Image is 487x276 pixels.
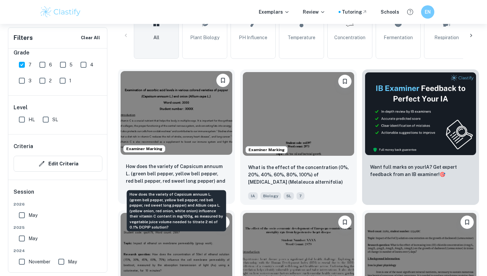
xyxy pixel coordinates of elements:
img: Thumbnail [365,72,476,155]
p: How does the variety of Capsicum annuum L. (green bell pepper, yellow bell pepper, red bell peppe... [126,163,227,185]
span: Temperature [288,34,315,41]
button: Help and Feedback [405,6,416,18]
a: Tutoring [342,8,367,16]
p: Exemplars [259,8,290,16]
span: May [28,212,37,219]
span: November [28,258,50,265]
span: 5 [70,61,73,68]
span: 1 [69,77,71,84]
p: Review [303,8,325,16]
button: Edit Criteria [14,156,102,172]
span: 7 [297,192,304,200]
img: Clastify logo [39,5,81,19]
span: Plant Biology [190,34,219,41]
button: Bookmark [338,216,352,229]
a: Examiner MarkingBookmarkHow does the variety of Capsicum annuum L. (green bell pepper, yellow bel... [118,69,235,205]
p: Want full marks on your IA ? Get expert feedback from an IB examiner! [370,163,471,178]
img: Biology IA example thumbnail: What is the effect of the concentration [243,72,354,156]
button: Clear All [79,33,102,43]
span: 2026 [14,201,102,207]
span: pH Influence [239,34,267,41]
h6: EN [424,8,432,16]
button: Bookmark [460,216,474,229]
h6: Grade [14,49,102,57]
p: What is the effect of the concentration (0%, 20%, 40%, 60%, 80%, 100%) of tea tree (Melaleuca alt... [248,164,349,186]
span: IA [248,192,258,200]
span: 3 [28,77,31,84]
h6: Filters [14,33,33,43]
span: SL [284,192,294,200]
button: Bookmark [338,75,352,88]
a: Examiner MarkingBookmarkWhat is the effect of the concentration (0%, 20%, 40%, 60%, 80%, 100%) of... [240,69,357,205]
span: Concentration [334,34,365,41]
span: Examiner Marking [124,146,165,152]
button: Bookmark [216,74,230,87]
img: Biology IA example thumbnail: How does the variety of Capsicum annuum [121,71,232,155]
span: 7 [28,61,31,68]
a: ThumbnailWant full marks on yourIA? Get expert feedback from an IB examiner! [362,69,479,205]
button: EN [421,5,434,19]
a: Schools [381,8,399,16]
h6: Session [14,188,102,201]
span: Examiner Marking [246,147,287,153]
span: Biology [260,192,281,200]
span: 2024 [14,248,102,254]
span: HL [28,116,35,123]
span: 4 [90,61,93,68]
h6: Criteria [14,142,33,150]
span: Respiration [434,34,459,41]
span: Fermentation [384,34,413,41]
span: All [153,34,159,41]
span: SL [52,116,58,123]
div: How does the variety of Capsicum annuum L. (green bell pepper, yellow bell pepper, red bell peppe... [127,190,226,231]
span: 2025 [14,225,102,230]
h6: Level [14,104,102,112]
span: 2 [49,77,52,84]
span: May [68,258,77,265]
span: May [28,235,37,242]
span: 🎯 [440,172,445,177]
span: 6 [49,61,52,68]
